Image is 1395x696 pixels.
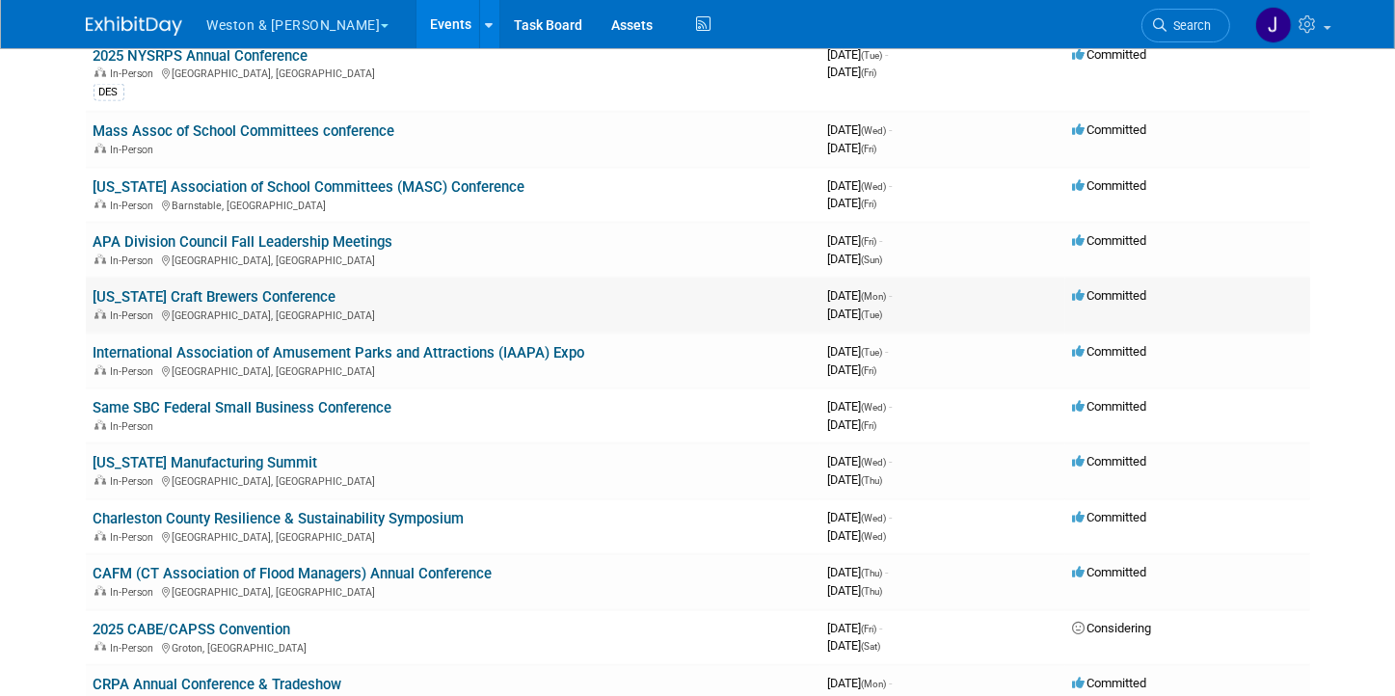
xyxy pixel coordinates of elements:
[111,475,160,488] span: In-Person
[862,641,881,652] span: (Sat)
[94,454,318,471] a: [US_STATE] Manufacturing Summit
[111,365,160,378] span: In-Person
[862,365,877,376] span: (Fri)
[94,420,106,430] img: In-Person Event
[94,586,106,596] img: In-Person Event
[1073,178,1147,193] span: Committed
[828,122,893,137] span: [DATE]
[94,67,106,77] img: In-Person Event
[890,454,893,468] span: -
[1073,47,1147,62] span: Committed
[94,621,291,638] a: 2025 CABE/CAPSS Convention
[862,309,883,320] span: (Tue)
[862,568,883,578] span: (Thu)
[862,475,883,486] span: (Thu)
[828,510,893,524] span: [DATE]
[94,528,813,544] div: [GEOGRAPHIC_DATA], [GEOGRAPHIC_DATA]
[94,362,813,378] div: [GEOGRAPHIC_DATA], [GEOGRAPHIC_DATA]
[94,475,106,485] img: In-Person Event
[94,144,106,153] img: In-Person Event
[862,50,883,61] span: (Tue)
[862,254,883,265] span: (Sun)
[862,402,887,413] span: (Wed)
[94,288,336,306] a: [US_STATE] Craft Brewers Conference
[94,642,106,652] img: In-Person Event
[828,528,887,543] span: [DATE]
[94,197,813,212] div: Barnstable, [GEOGRAPHIC_DATA]
[94,65,813,80] div: [GEOGRAPHIC_DATA], [GEOGRAPHIC_DATA]
[862,199,877,209] span: (Fri)
[828,399,893,414] span: [DATE]
[828,454,893,468] span: [DATE]
[1073,122,1147,137] span: Committed
[94,252,813,267] div: [GEOGRAPHIC_DATA], [GEOGRAPHIC_DATA]
[94,365,106,375] img: In-Person Event
[1073,676,1147,690] span: Committed
[94,472,813,488] div: [GEOGRAPHIC_DATA], [GEOGRAPHIC_DATA]
[828,638,881,653] span: [DATE]
[862,531,887,542] span: (Wed)
[1073,344,1147,359] span: Committed
[828,565,889,579] span: [DATE]
[111,200,160,212] span: In-Person
[862,236,877,247] span: (Fri)
[111,254,160,267] span: In-Person
[890,178,893,193] span: -
[1073,288,1147,303] span: Committed
[862,67,877,78] span: (Fri)
[1073,454,1147,468] span: Committed
[94,122,395,140] a: Mass Assoc of School Committees conference
[890,510,893,524] span: -
[1073,399,1147,414] span: Committed
[828,344,889,359] span: [DATE]
[828,252,883,266] span: [DATE]
[862,679,887,689] span: (Mon)
[86,16,182,36] img: ExhibitDay
[828,141,877,155] span: [DATE]
[94,47,309,65] a: 2025 NYSRPS Annual Conference
[862,420,877,431] span: (Fri)
[890,288,893,303] span: -
[94,233,393,251] a: APA Division Council Fall Leadership Meetings
[94,200,106,209] img: In-Person Event
[94,639,813,655] div: Groton, [GEOGRAPHIC_DATA]
[1073,510,1147,524] span: Committed
[111,531,160,544] span: In-Person
[111,309,160,322] span: In-Person
[890,122,893,137] span: -
[828,47,889,62] span: [DATE]
[1167,18,1212,33] span: Search
[862,347,883,358] span: (Tue)
[111,144,160,156] span: In-Person
[828,288,893,303] span: [DATE]
[828,196,877,210] span: [DATE]
[111,420,160,433] span: In-Person
[886,47,889,62] span: -
[886,344,889,359] span: -
[94,309,106,319] img: In-Person Event
[862,291,887,302] span: (Mon)
[1141,9,1230,42] a: Search
[828,65,877,79] span: [DATE]
[862,586,883,597] span: (Thu)
[862,181,887,192] span: (Wed)
[111,586,160,599] span: In-Person
[94,510,465,527] a: Charleston County Resilience & Sustainability Symposium
[94,254,106,264] img: In-Person Event
[880,621,883,635] span: -
[94,307,813,322] div: [GEOGRAPHIC_DATA], [GEOGRAPHIC_DATA]
[862,457,887,468] span: (Wed)
[862,125,887,136] span: (Wed)
[828,621,883,635] span: [DATE]
[111,67,160,80] span: In-Person
[828,362,877,377] span: [DATE]
[886,565,889,579] span: -
[1073,565,1147,579] span: Committed
[94,399,392,416] a: Same SBC Federal Small Business Conference
[94,84,124,101] div: DES
[828,583,883,598] span: [DATE]
[94,565,493,582] a: CAFM (CT Association of Flood Managers) Annual Conference
[94,178,525,196] a: [US_STATE] Association of School Committees (MASC) Conference
[828,307,883,321] span: [DATE]
[828,233,883,248] span: [DATE]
